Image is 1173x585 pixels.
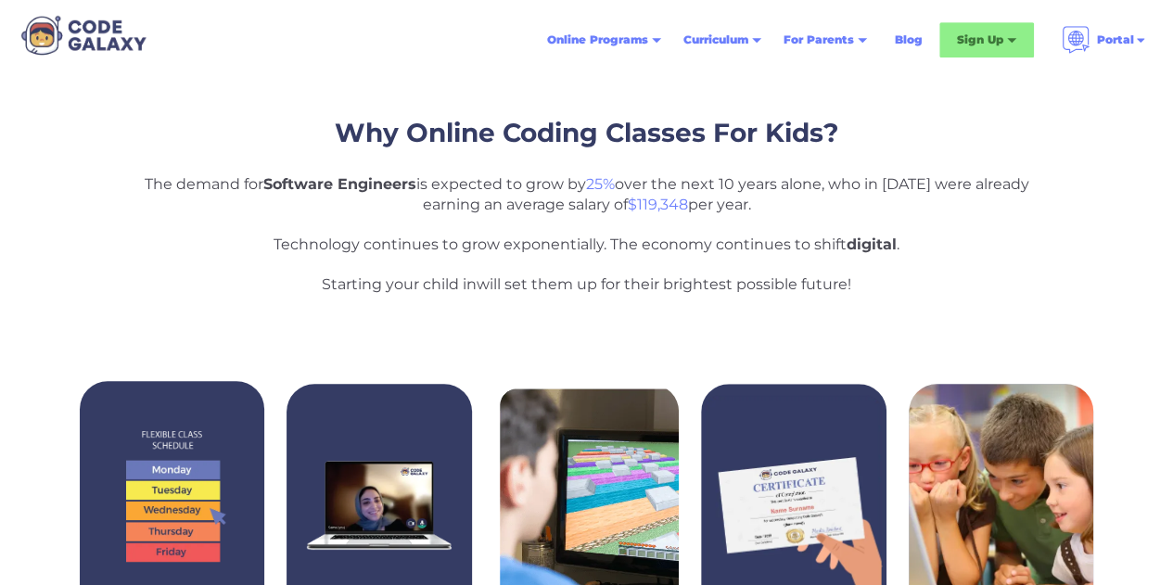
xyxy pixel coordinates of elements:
div: Portal [1097,31,1134,49]
span: Why Online Coding Classes For Kids? [335,117,838,148]
div: Online Programs [547,31,648,49]
span: $119,348 [628,196,688,213]
div: Curriculum [672,23,772,57]
a: Blog [884,23,934,57]
p: The demand for is expected to grow by over the next 10 years alone, who in [DATE] were already ea... [133,174,1041,295]
span: 25% [586,175,615,193]
div: Curriculum [683,31,748,49]
div: Sign Up [957,31,1003,49]
div: Sign Up [939,22,1034,57]
div: Portal [1051,19,1158,61]
div: For Parents [784,31,854,49]
div: For Parents [772,23,878,57]
strong: digital [847,235,897,253]
strong: Software Engineers [263,175,416,193]
div: Online Programs [536,23,672,57]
